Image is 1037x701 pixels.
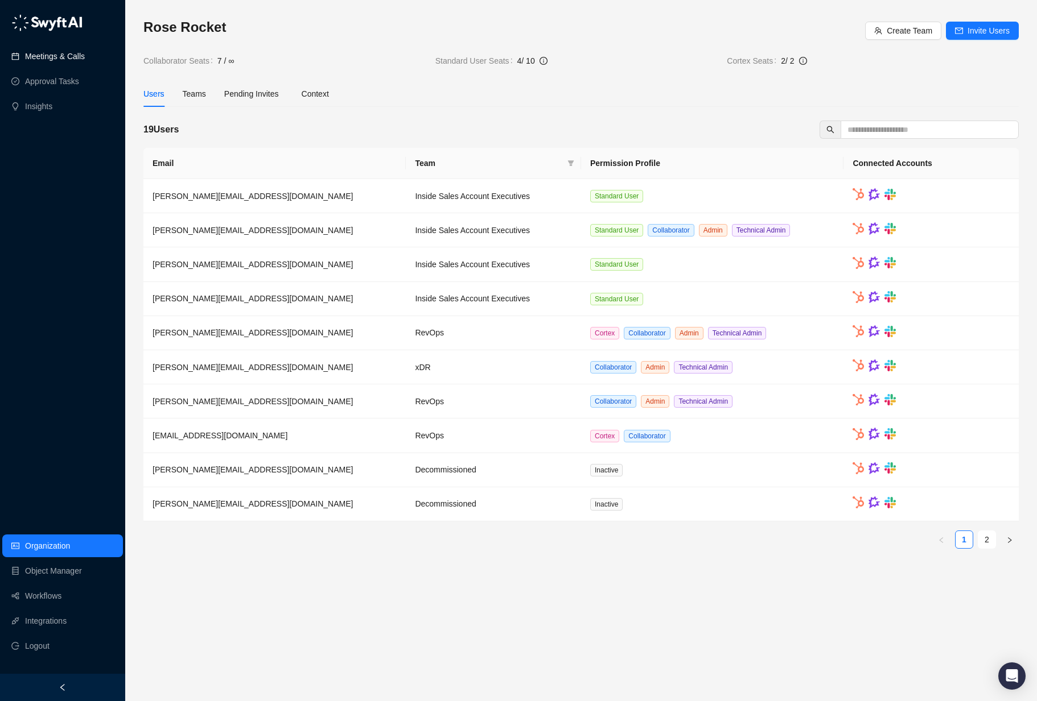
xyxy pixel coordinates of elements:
[874,27,882,35] span: team
[978,531,995,548] a: 2
[887,24,932,37] span: Create Team
[1001,530,1019,549] button: right
[590,498,623,511] span: Inactive
[869,462,880,475] img: gong-Dwh8HbPa.png
[853,223,864,235] img: hubspot-DkpyWjJb.png
[590,395,636,408] span: Collaborator
[143,123,179,136] h5: 19 Users
[153,226,353,235] span: [PERSON_NAME][EMAIL_ADDRESS][DOMAIN_NAME]
[869,359,880,372] img: gong-Dwh8HbPa.png
[153,328,353,337] span: [PERSON_NAME][EMAIL_ADDRESS][DOMAIN_NAME]
[590,464,623,476] span: Inactive
[732,224,791,237] span: Technical Admin
[540,57,548,65] span: info-circle
[406,247,581,281] td: Inside Sales Account Executives
[675,327,703,339] span: Admin
[641,395,669,408] span: Admin
[406,179,581,213] td: Inside Sales Account Executives
[869,428,880,440] img: gong-Dwh8HbPa.png
[869,325,880,338] img: gong-Dwh8HbPa.png
[25,609,67,632] a: Integrations
[884,462,896,474] img: slack-Cn3INd-T.png
[590,293,643,305] span: Standard User
[884,497,896,508] img: slack-Cn3INd-T.png
[869,393,880,406] img: gong-Dwh8HbPa.png
[853,291,864,303] img: hubspot-DkpyWjJb.png
[217,55,234,67] span: 7 / ∞
[565,155,577,172] span: filter
[843,148,1019,179] th: Connected Accounts
[674,361,733,374] span: Technical Admin
[302,88,329,100] div: Context
[884,428,896,439] img: slack-Cn3INd-T.png
[153,397,353,406] span: [PERSON_NAME][EMAIL_ADDRESS][DOMAIN_NAME]
[932,530,950,549] button: left
[853,428,864,440] img: hubspot-DkpyWjJb.png
[946,22,1019,40] button: Invite Users
[884,291,896,302] img: slack-Cn3INd-T.png
[869,496,880,509] img: gong-Dwh8HbPa.png
[143,88,164,100] div: Users
[590,327,619,339] span: Cortex
[153,260,353,269] span: [PERSON_NAME][EMAIL_ADDRESS][DOMAIN_NAME]
[938,537,945,544] span: left
[884,326,896,337] img: slack-Cn3INd-T.png
[153,499,353,508] span: [PERSON_NAME][EMAIL_ADDRESS][DOMAIN_NAME]
[699,224,727,237] span: Admin
[11,642,19,650] span: logout
[799,57,807,65] span: info-circle
[955,530,973,549] li: 1
[25,559,82,582] a: Object Manager
[1001,530,1019,549] li: Next Page
[853,325,864,337] img: hubspot-DkpyWjJb.png
[153,192,353,201] span: [PERSON_NAME][EMAIL_ADDRESS][DOMAIN_NAME]
[853,462,864,474] img: hubspot-DkpyWjJb.png
[869,222,880,235] img: gong-Dwh8HbPa.png
[853,496,864,508] img: hubspot-DkpyWjJb.png
[956,531,973,548] a: 1
[590,190,643,202] span: Standard User
[143,148,406,179] th: Email
[590,224,643,237] span: Standard User
[865,22,941,40] button: Create Team
[581,148,843,179] th: Permission Profile
[406,418,581,453] td: RevOps
[153,465,353,474] span: [PERSON_NAME][EMAIL_ADDRESS][DOMAIN_NAME]
[624,430,670,442] span: Collaborator
[567,160,574,167] span: filter
[143,55,217,67] span: Collaborator Seats
[25,95,52,118] a: Insights
[884,360,896,371] img: slack-Cn3INd-T.png
[25,534,70,557] a: Organization
[406,316,581,350] td: RevOps
[781,56,794,65] span: 2 / 2
[435,55,517,67] span: Standard User Seats
[11,14,83,31] img: logo-05li4sbe.png
[968,24,1010,37] span: Invite Users
[25,584,61,607] a: Workflows
[153,294,353,303] span: [PERSON_NAME][EMAIL_ADDRESS][DOMAIN_NAME]
[406,487,581,521] td: Decommissioned
[25,70,79,93] a: Approval Tasks
[224,89,279,98] span: Pending Invites
[869,188,880,201] img: gong-Dwh8HbPa.png
[406,453,581,487] td: Decommissioned
[853,257,864,269] img: hubspot-DkpyWjJb.png
[978,530,996,549] li: 2
[1006,537,1013,544] span: right
[955,27,963,35] span: mail
[590,258,643,271] span: Standard User
[648,224,694,237] span: Collaborator
[590,430,619,442] span: Cortex
[853,394,864,406] img: hubspot-DkpyWjJb.png
[708,327,767,339] span: Technical Admin
[143,18,865,36] h3: Rose Rocket
[406,384,581,418] td: RevOps
[932,530,950,549] li: Previous Page
[674,395,733,408] span: Technical Admin
[998,662,1026,690] div: Open Intercom Messenger
[641,361,669,374] span: Admin
[153,363,353,372] span: [PERSON_NAME][EMAIL_ADDRESS][DOMAIN_NAME]
[853,359,864,371] img: hubspot-DkpyWjJb.png
[59,683,67,691] span: left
